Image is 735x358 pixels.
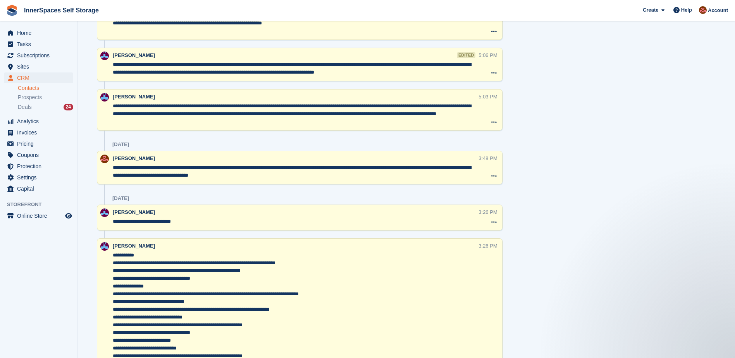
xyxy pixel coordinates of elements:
div: [DATE] [112,141,129,148]
span: Storefront [7,201,77,208]
a: menu [4,50,73,61]
span: Home [17,28,64,38]
div: 24 [64,104,73,110]
a: menu [4,61,73,72]
span: [PERSON_NAME] [113,155,155,161]
a: menu [4,116,73,127]
div: 3:48 PM [479,155,497,162]
span: Subscriptions [17,50,64,61]
span: [PERSON_NAME] [113,52,155,58]
img: Abby Tilley [100,155,109,163]
a: Preview store [64,211,73,220]
span: Protection [17,161,64,172]
span: CRM [17,72,64,83]
span: Sites [17,61,64,72]
span: Coupons [17,150,64,160]
a: menu [4,127,73,138]
div: edited [457,52,475,58]
a: menu [4,138,73,149]
a: Prospects [18,93,73,102]
a: menu [4,150,73,160]
div: [DATE] [112,195,129,201]
a: Contacts [18,84,73,92]
span: Prospects [18,94,42,101]
span: [PERSON_NAME] [113,94,155,100]
span: Settings [17,172,64,183]
img: Paul Allo [100,52,109,60]
span: Tasks [17,39,64,50]
a: menu [4,172,73,183]
a: menu [4,161,73,172]
a: menu [4,183,73,194]
a: menu [4,210,73,221]
a: menu [4,28,73,38]
img: Paul Allo [100,93,109,102]
img: Abby Tilley [699,6,707,14]
span: Online Store [17,210,64,221]
span: [PERSON_NAME] [113,243,155,249]
img: Paul Allo [100,242,109,251]
a: menu [4,39,73,50]
div: 3:26 PM [479,208,497,216]
img: Paul Allo [100,208,109,217]
div: 5:03 PM [479,93,497,100]
span: [PERSON_NAME] [113,209,155,215]
span: Analytics [17,116,64,127]
span: Create [643,6,658,14]
a: Deals 24 [18,103,73,111]
a: menu [4,72,73,83]
span: Help [681,6,692,14]
div: 3:26 PM [479,242,497,250]
a: InnerSpaces Self Storage [21,4,102,17]
div: 5:06 PM [479,52,497,59]
span: Capital [17,183,64,194]
span: Pricing [17,138,64,149]
span: Account [708,7,728,14]
span: Deals [18,103,32,111]
span: Invoices [17,127,64,138]
img: stora-icon-8386f47178a22dfd0bd8f6a31ec36ba5ce8667c1dd55bd0f319d3a0aa187defe.svg [6,5,18,16]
